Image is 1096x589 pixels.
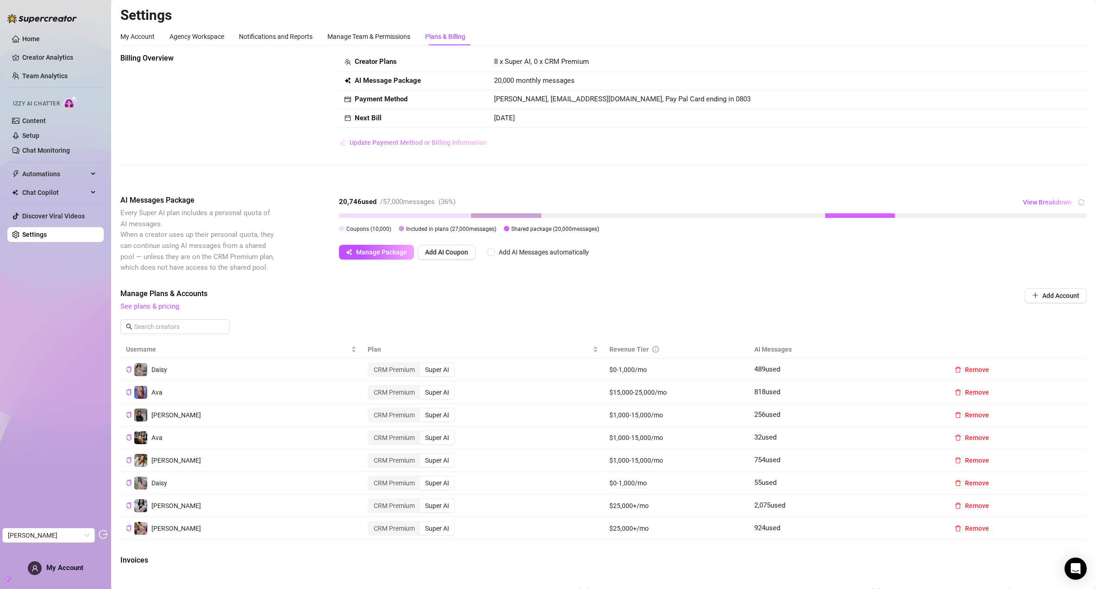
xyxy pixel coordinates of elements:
[126,525,132,531] span: copy
[955,389,961,396] span: delete
[947,476,996,490] button: Remove
[126,389,132,395] span: copy
[327,31,410,42] div: Manage Team & Permissions
[368,408,455,422] div: segmented control
[965,457,989,464] span: Remove
[965,434,989,441] span: Remove
[604,427,749,449] td: $1,000-15,000/mo
[418,245,476,260] button: Add AI Coupon
[63,96,78,109] img: AI Chatter
[355,114,382,122] strong: Next Bill
[369,431,420,444] div: CRM Premium
[22,117,46,124] a: Content
[749,341,942,359] th: AI Messages
[494,95,751,103] span: [PERSON_NAME], [EMAIL_ADDRESS][DOMAIN_NAME], Pay Pal Card ending in 0803
[604,449,749,472] td: $1,000-15,000/mo
[420,477,454,490] div: Super AI
[494,75,575,87] span: 20,000 monthly messages
[7,14,77,23] img: logo-BBDzfeDw.svg
[754,501,785,509] span: 2,075 used
[126,389,132,396] button: Copy Creator ID
[22,72,68,80] a: Team Analytics
[947,498,996,513] button: Remove
[126,434,132,441] button: Copy Creator ID
[126,457,132,463] span: copy
[368,498,455,513] div: segmented control
[420,499,454,512] div: Super AI
[604,359,749,381] td: $0-1,000/mo
[339,139,346,146] span: edit
[134,522,147,535] img: Anna
[955,434,961,441] span: delete
[120,288,962,299] span: Manage Plans & Accounts
[368,521,455,536] div: segmented control
[955,480,961,486] span: delete
[425,248,468,256] span: Add AI Coupon
[22,132,39,139] a: Setup
[494,114,515,122] span: [DATE]
[947,453,996,468] button: Remove
[339,198,376,206] strong: 20,746 used
[604,495,749,517] td: $25,000+/mo
[420,363,454,376] div: Super AI
[1025,288,1087,303] button: Add Account
[955,457,961,464] span: delete
[494,57,589,66] span: 8 x Super AI, 0 x CRM Premium
[12,189,18,196] img: Chat Copilot
[126,502,132,509] button: Copy Creator ID
[356,248,407,256] span: Manage Package
[947,362,996,377] button: Remove
[368,476,455,490] div: segmented control
[380,198,435,206] span: / 57,000 messages
[965,502,989,509] span: Remove
[420,431,454,444] div: Super AI
[22,35,40,43] a: Home
[369,409,420,422] div: CRM Premium
[420,409,454,422] div: Super AI
[151,434,163,441] span: Ava
[120,6,1087,24] h2: Settings
[134,499,147,512] img: Sadie
[438,198,456,206] span: ( 36 %)
[134,454,147,467] img: Paige
[604,381,749,404] td: $15,000-25,000/mo
[604,517,749,540] td: $25,000+/mo
[344,115,351,121] span: calendar
[126,502,132,508] span: copy
[1078,199,1084,205] span: reload
[350,139,487,146] span: Update Payment Method or Billing Information
[126,323,132,330] span: search
[134,363,147,376] img: Daisy
[420,454,454,467] div: Super AI
[369,477,420,490] div: CRM Premium
[369,363,420,376] div: CRM Premium
[134,409,147,422] img: Anna
[151,411,201,419] span: [PERSON_NAME]
[134,386,147,399] img: Ava
[420,522,454,535] div: Super AI
[169,31,224,42] div: Agency Workspace
[126,366,132,373] button: Copy Creator ID
[947,521,996,536] button: Remove
[425,31,465,42] div: Plans & Billing
[22,185,88,200] span: Chat Copilot
[120,209,274,272] span: Every Super AI plan includes a personal quota of AI messages. When a creator uses up their person...
[499,247,589,257] div: Add AI Messages automatically
[31,565,38,572] span: user
[754,478,777,487] span: 55 used
[126,479,132,486] button: Copy Creator ID
[355,95,407,103] strong: Payment Method
[12,170,19,178] span: thunderbolt
[368,385,455,400] div: segmented control
[22,231,47,238] a: Settings
[362,341,604,359] th: Plan
[369,522,420,535] div: CRM Premium
[120,53,276,64] span: Billing Overview
[1022,195,1072,210] button: View Breakdown
[604,472,749,495] td: $0-1,000/mo
[239,31,313,42] div: Notifications and Reports
[344,59,351,65] span: team
[46,564,83,572] span: My Account
[355,76,421,85] strong: AI Message Package
[1023,198,1071,206] span: View Breakdown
